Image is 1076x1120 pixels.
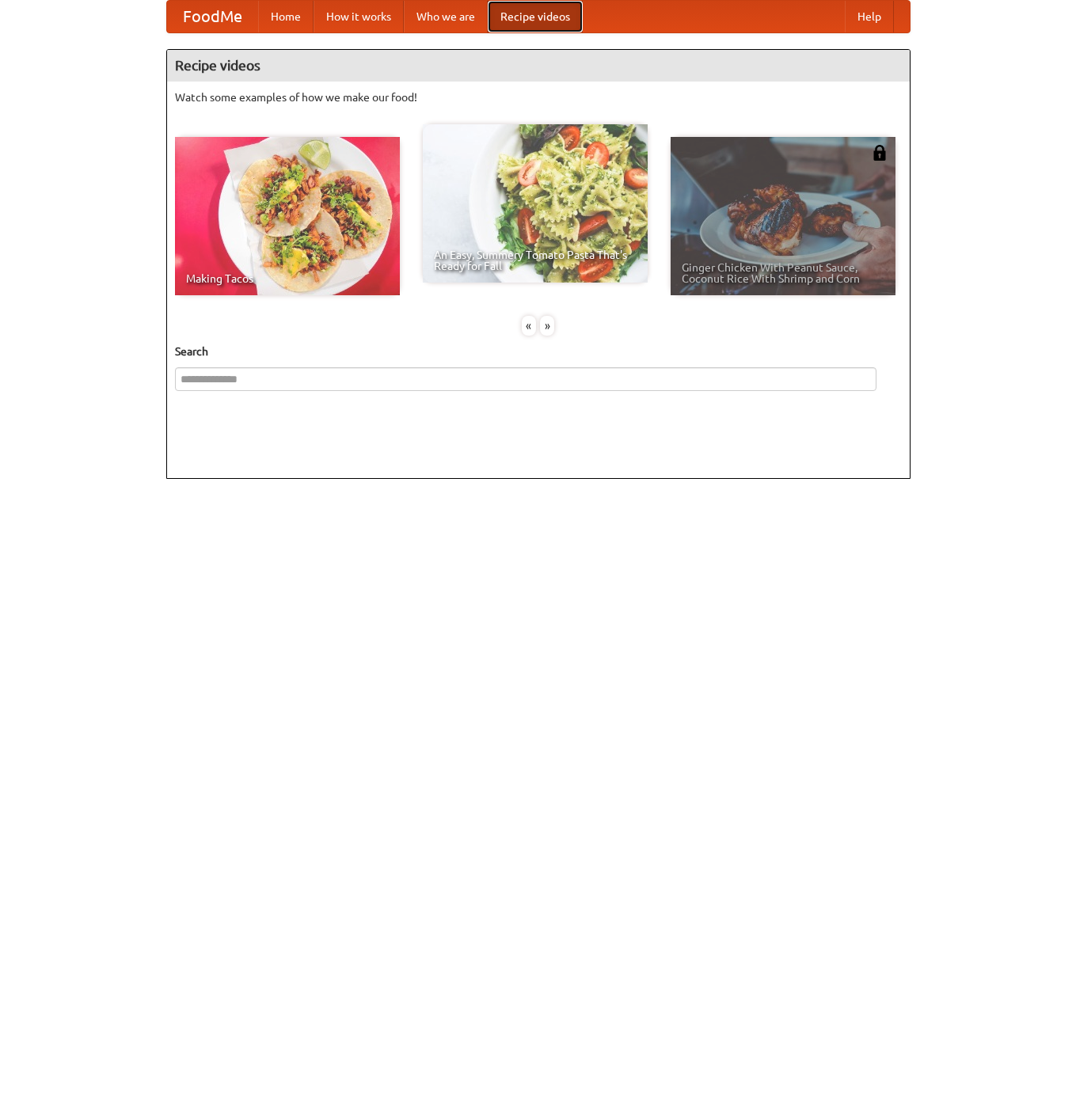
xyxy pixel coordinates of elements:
h5: Search [175,344,902,359]
a: FoodMe [167,1,258,32]
a: How it works [314,1,404,32]
span: Making Tacos [186,273,389,284]
a: Home [258,1,314,32]
a: Making Tacos [175,137,400,295]
span: An Easy, Summery Tomato Pasta That's Ready for Fall [434,249,637,271]
div: « [522,316,536,336]
a: An Easy, Summery Tomato Pasta That's Ready for Fall [423,124,648,283]
img: 483408.png [872,145,888,161]
p: Watch some examples of how we make our food! [175,89,902,105]
h4: Recipe videos [167,50,910,82]
a: Recipe videos [488,1,583,32]
a: Help [845,1,894,32]
a: Who we are [404,1,488,32]
div: » [540,316,554,336]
